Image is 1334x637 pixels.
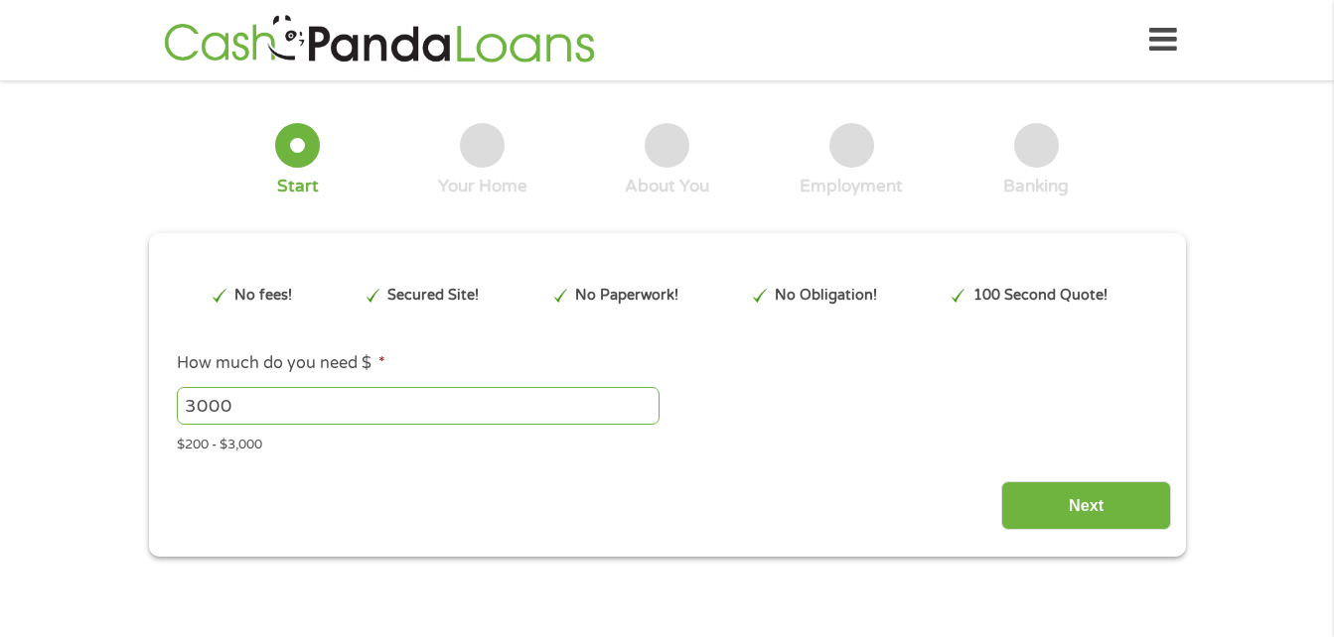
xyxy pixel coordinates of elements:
[800,176,903,197] div: Employment
[1003,176,1069,197] div: Banking
[387,285,479,307] p: Secured Site!
[575,285,678,307] p: No Paperwork!
[1001,481,1171,530] input: Next
[177,429,1156,455] div: $200 - $3,000
[775,285,877,307] p: No Obligation!
[973,285,1108,307] p: 100 Second Quote!
[158,12,601,68] img: GetLoanNow Logo
[625,176,709,197] div: About You
[277,176,319,197] div: Start
[438,176,527,197] div: Your Home
[177,353,385,374] label: How much do you need $
[234,285,292,307] p: No fees!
